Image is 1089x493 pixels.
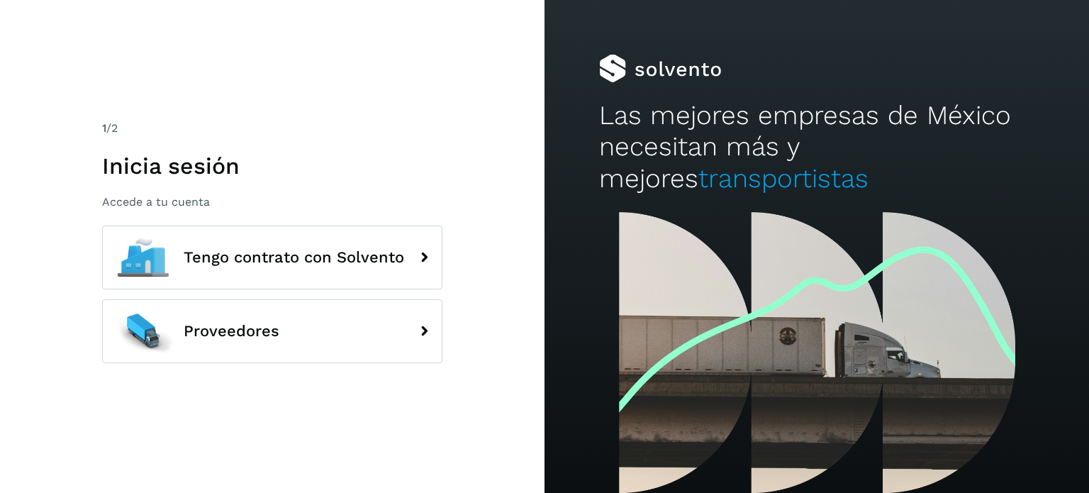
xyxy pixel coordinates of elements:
[102,153,442,179] h1: Inicia sesión
[102,120,442,137] div: /2
[102,299,442,363] button: Proveedores
[184,323,279,340] span: Proveedores
[698,163,869,194] span: transportistas
[102,195,442,209] p: Accede a tu cuenta
[102,226,442,289] button: Tengo contrato con Solvento
[184,249,404,266] span: Tengo contrato con Solvento
[102,121,106,135] span: 1
[599,100,1034,194] h2: Las mejores empresas de México necesitan más y mejores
